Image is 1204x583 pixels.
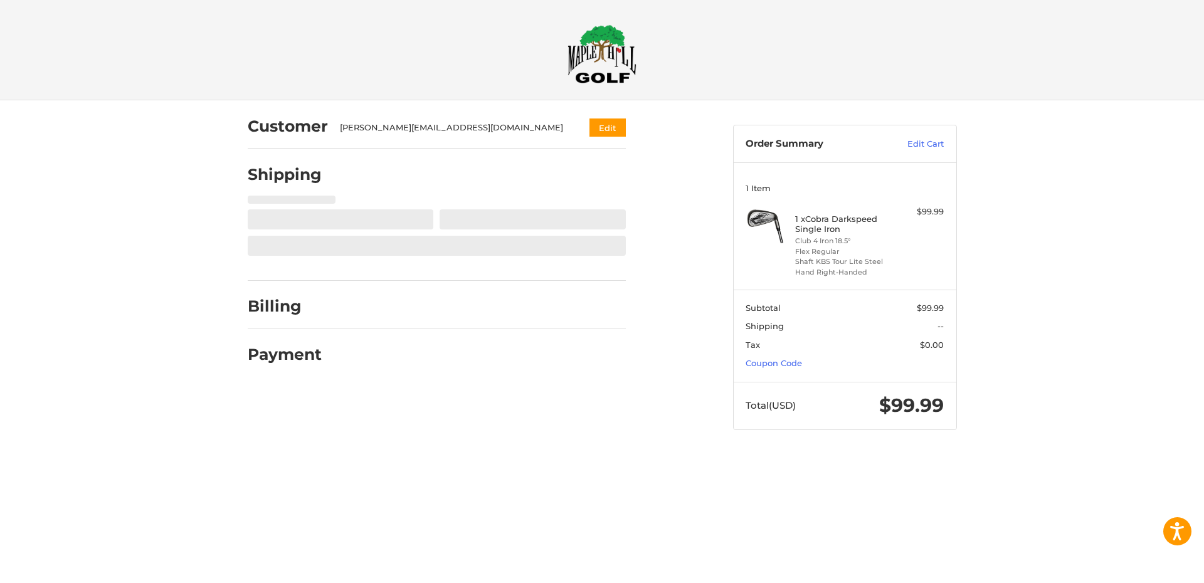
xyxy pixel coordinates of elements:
[248,117,328,136] h2: Customer
[248,165,322,184] h2: Shipping
[795,267,891,278] li: Hand Right-Handed
[568,24,636,83] img: Maple Hill Golf
[340,122,565,134] div: [PERSON_NAME][EMAIL_ADDRESS][DOMAIN_NAME]
[795,214,891,234] h4: 1 x Cobra Darkspeed Single Iron
[746,138,880,150] h3: Order Summary
[920,340,944,350] span: $0.00
[746,358,802,368] a: Coupon Code
[937,321,944,331] span: --
[746,303,781,313] span: Subtotal
[746,399,796,411] span: Total (USD)
[917,303,944,313] span: $99.99
[248,345,322,364] h2: Payment
[894,206,944,218] div: $99.99
[746,340,760,350] span: Tax
[880,138,944,150] a: Edit Cart
[795,256,891,267] li: Shaft KBS Tour Lite Steel
[879,394,944,417] span: $99.99
[795,246,891,257] li: Flex Regular
[746,183,944,193] h3: 1 Item
[795,236,891,246] li: Club 4 Iron 18.5°
[589,118,626,137] button: Edit
[248,297,321,316] h2: Billing
[746,321,784,331] span: Shipping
